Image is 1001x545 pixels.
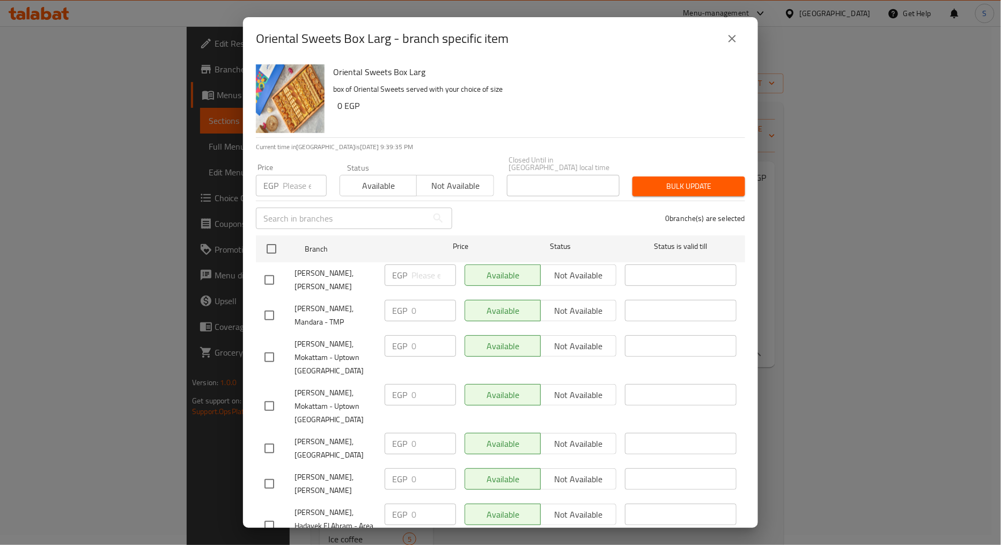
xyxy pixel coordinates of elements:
span: Price [425,240,496,253]
input: Please enter price [411,433,456,454]
span: Not available [421,178,489,194]
span: [PERSON_NAME], [PERSON_NAME] [295,267,376,293]
input: Please enter price [283,175,327,196]
span: Status [505,240,616,253]
p: EGP [392,269,407,282]
span: Available [344,178,413,194]
p: 0 branche(s) are selected [665,213,745,224]
button: Not available [416,175,494,196]
p: Current time in [GEOGRAPHIC_DATA] is [DATE] 9:39:35 PM [256,142,745,152]
p: EGP [392,304,407,317]
p: box of Oriental Sweets served with your choice of size [333,83,737,96]
button: Bulk update [632,176,745,196]
input: Please enter price [411,504,456,525]
p: EGP [392,473,407,485]
input: Search in branches [256,208,428,229]
input: Please enter price [411,264,456,286]
h6: 0 EGP [337,98,737,113]
span: Branch [305,242,416,256]
p: EGP [392,388,407,401]
span: [PERSON_NAME], [GEOGRAPHIC_DATA] [295,435,376,462]
input: Please enter price [411,300,456,321]
p: EGP [392,437,407,450]
span: [PERSON_NAME], [PERSON_NAME] [295,470,376,497]
h2: Oriental Sweets Box Larg - branch specific item [256,30,509,47]
p: EGP [263,179,278,192]
p: EGP [392,508,407,521]
input: Please enter price [411,384,456,406]
button: close [719,26,745,51]
button: Available [340,175,417,196]
span: Status is valid till [625,240,737,253]
input: Please enter price [411,335,456,357]
span: Bulk update [641,180,737,193]
p: EGP [392,340,407,352]
h6: Oriental Sweets Box Larg [333,64,737,79]
img: Oriental Sweets Box Larg [256,64,325,133]
span: [PERSON_NAME], Mandara - TMP [295,302,376,329]
span: [PERSON_NAME], Mokattam - Uptown [GEOGRAPHIC_DATA] [295,337,376,378]
input: Please enter price [411,468,456,490]
span: [PERSON_NAME], Mokattam - Uptown [GEOGRAPHIC_DATA] [295,386,376,426]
